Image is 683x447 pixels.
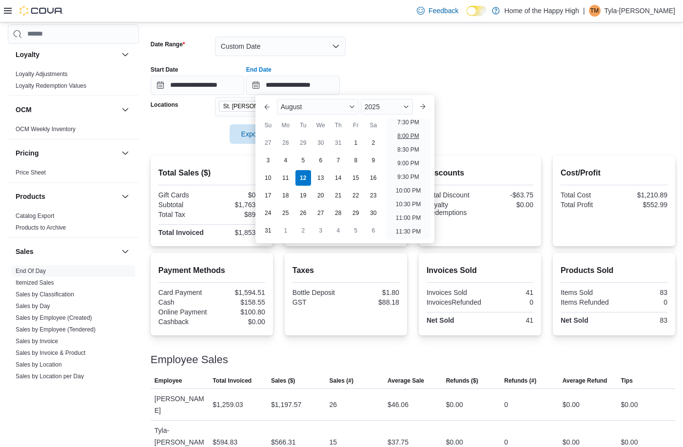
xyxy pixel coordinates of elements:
[366,170,381,186] div: day-16
[605,5,675,17] p: Tyla-[PERSON_NAME]
[214,229,265,236] div: $1,853.86
[295,117,311,133] div: Tu
[260,205,276,221] div: day-24
[246,76,340,95] input: Press the down key to enter a popover containing a calendar. Press the escape key to close the po...
[446,377,478,385] span: Refunds ($)
[16,361,62,369] span: Sales by Location
[313,153,329,168] div: day-6
[16,372,84,380] span: Sales by Location per Day
[158,191,210,199] div: Gift Cards
[348,298,399,306] div: $88.18
[429,6,458,16] span: Feedback
[16,105,32,115] h3: OCM
[277,99,359,115] div: Button. Open the month selector. August is currently selected.
[413,1,462,20] a: Feedback
[16,349,85,357] span: Sales by Invoice & Product
[295,135,311,151] div: day-29
[16,148,39,158] h3: Pricing
[616,289,667,296] div: 83
[213,377,252,385] span: Total Invoiced
[561,316,588,324] strong: Net Sold
[16,125,76,133] span: OCM Weekly Inventory
[278,170,293,186] div: day-11
[8,167,139,182] div: Pricing
[119,147,131,159] button: Pricing
[214,191,265,199] div: $0.00
[278,188,293,203] div: day-18
[16,247,34,256] h3: Sales
[621,377,632,385] span: Tips
[214,308,265,316] div: $100.80
[561,191,612,199] div: Total Cost
[16,268,46,274] a: End Of Day
[561,289,612,296] div: Items Sold
[427,265,533,276] h2: Invoices Sold
[213,399,243,410] div: $1,259.03
[16,291,74,298] a: Sales by Classification
[260,188,276,203] div: day-17
[427,167,533,179] h2: Discounts
[561,265,667,276] h2: Products Sold
[219,101,312,112] span: St. Albert - Shoppes @ Giroux - Fire & Flower
[365,103,380,111] span: 2025
[427,298,481,306] div: InvoicesRefunded
[485,298,533,306] div: 0
[158,211,210,218] div: Total Tax
[393,171,423,183] li: 9:30 PM
[16,338,58,345] a: Sales by Invoice
[16,224,66,232] span: Products to Archive
[330,399,337,410] div: 26
[331,223,346,238] div: day-4
[348,289,399,296] div: $1.80
[16,302,50,310] span: Sales by Day
[158,265,265,276] h2: Payment Methods
[313,188,329,203] div: day-20
[16,337,58,345] span: Sales by Invoice
[331,205,346,221] div: day-28
[590,5,599,17] span: TM
[214,318,265,326] div: $0.00
[482,201,533,209] div: $0.00
[482,191,533,199] div: -$63.75
[223,101,299,111] span: St. [PERSON_NAME] - Shoppes @ [PERSON_NAME] - Fire & Flower
[260,117,276,133] div: Su
[392,185,425,196] li: 10:00 PM
[16,82,86,90] span: Loyalty Redemption Values
[16,213,54,219] a: Catalog Export
[561,298,612,306] div: Items Refunded
[16,50,39,59] h3: Loyalty
[467,6,487,16] input: Dark Mode
[16,50,117,59] button: Loyalty
[293,289,344,296] div: Bottle Deposit
[259,99,275,115] button: Previous Month
[246,66,272,74] label: End Date
[616,201,667,209] div: $552.99
[348,205,364,221] div: day-29
[348,117,364,133] div: Fr
[589,5,601,17] div: Tyla-Moon Simpson
[331,188,346,203] div: day-21
[235,124,278,144] span: Export
[313,135,329,151] div: day-30
[16,303,50,310] a: Sales by Day
[260,153,276,168] div: day-3
[16,169,46,176] a: Price Sheet
[295,188,311,203] div: day-19
[16,148,117,158] button: Pricing
[482,289,533,296] div: 41
[331,170,346,186] div: day-14
[271,399,301,410] div: $1,197.57
[621,399,638,410] div: $0.00
[8,210,139,237] div: Products
[278,223,293,238] div: day-1
[20,6,63,16] img: Cova
[215,37,346,56] button: Custom Date
[330,377,353,385] span: Sales (#)
[366,188,381,203] div: day-23
[281,103,302,111] span: August
[427,316,454,324] strong: Net Sold
[119,191,131,202] button: Products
